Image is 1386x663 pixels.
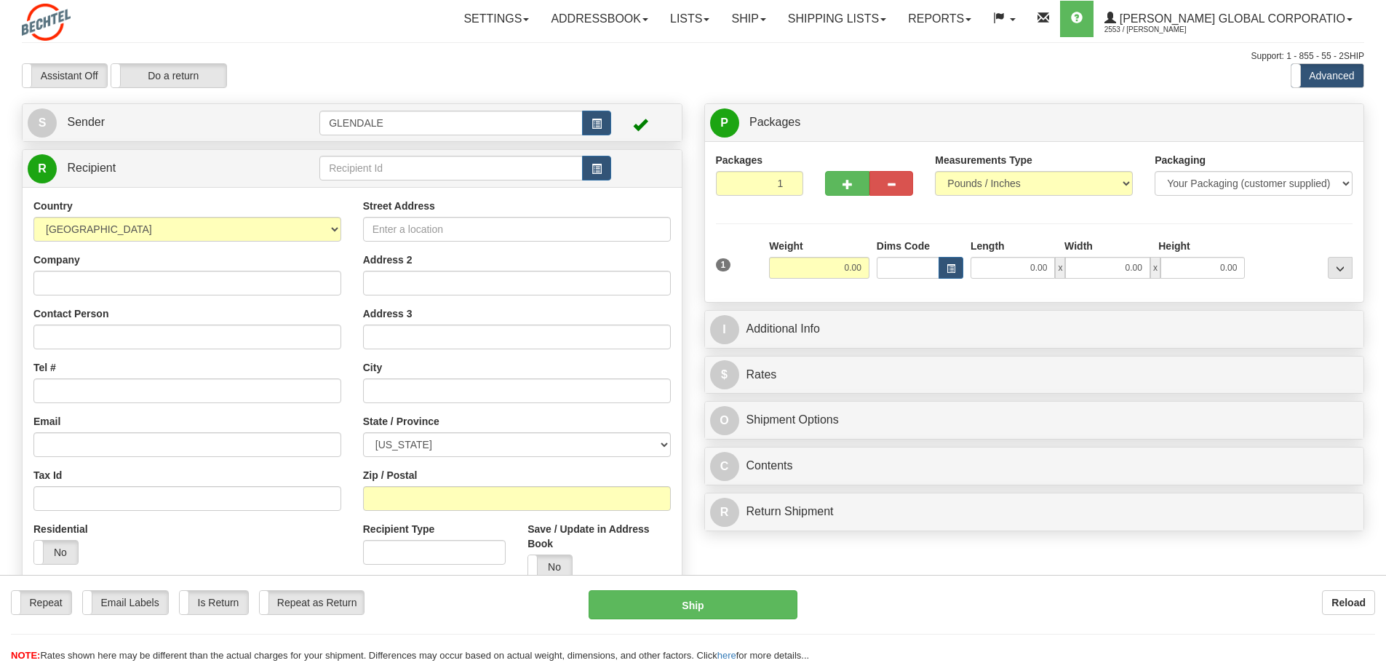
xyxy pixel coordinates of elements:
span: Packages [749,116,800,128]
span: x [1055,257,1065,279]
label: City [363,360,382,375]
label: Tax Id [33,468,62,483]
label: Dims Code [877,239,930,253]
a: S Sender [28,108,319,138]
b: Reload [1331,597,1366,608]
a: Addressbook [540,1,659,37]
label: Residential [33,522,88,536]
label: Email Labels [83,591,168,614]
span: Sender [67,116,105,128]
label: Email [33,414,60,429]
label: Repeat as Return [260,591,364,614]
label: Is Return [180,591,248,614]
a: IAdditional Info [710,314,1359,344]
a: R Recipient [28,154,287,183]
span: 2553 / [PERSON_NAME] [1104,23,1214,37]
a: OShipment Options [710,405,1359,435]
div: ... [1328,257,1353,279]
a: RReturn Shipment [710,497,1359,527]
label: Save / Update in Address Book [527,522,670,551]
iframe: chat widget [1353,257,1385,405]
a: P Packages [710,108,1359,138]
img: logo2553.jpg [22,4,71,41]
label: Tel # [33,360,56,375]
label: Country [33,199,73,213]
label: Packaging [1155,153,1206,167]
label: Packages [716,153,763,167]
label: Recipient Type [363,522,435,536]
a: $Rates [710,360,1359,390]
a: here [717,650,736,661]
span: S [28,108,57,138]
label: No [34,541,78,564]
span: NOTE: [11,650,40,661]
span: [PERSON_NAME] Global Corporatio [1116,12,1345,25]
button: Ship [589,590,797,619]
label: Company [33,253,80,267]
label: Length [971,239,1005,253]
label: Do a return [111,64,226,87]
span: R [28,154,57,183]
label: Height [1158,239,1190,253]
span: P [710,108,739,138]
span: x [1150,257,1160,279]
label: Repeat [12,591,71,614]
div: Support: 1 - 855 - 55 - 2SHIP [22,50,1364,63]
span: C [710,452,739,481]
span: O [710,406,739,435]
a: Settings [453,1,540,37]
label: Street Address [363,199,435,213]
label: Assistant Off [23,64,107,87]
a: [PERSON_NAME] Global Corporatio 2553 / [PERSON_NAME] [1094,1,1363,37]
label: Address 3 [363,306,413,321]
span: 1 [716,258,731,271]
a: CContents [710,451,1359,481]
label: Zip / Postal [363,468,418,483]
button: Reload [1322,590,1375,615]
a: Reports [897,1,982,37]
label: Advanced [1291,64,1363,87]
input: Sender Id [319,111,583,135]
label: Contact Person [33,306,108,321]
span: R [710,498,739,527]
span: Recipient [67,162,116,174]
a: Ship [720,1,776,37]
input: Recipient Id [319,156,583,180]
label: Measurements Type [935,153,1032,167]
label: Weight [769,239,802,253]
a: Shipping lists [777,1,897,37]
label: No [528,555,572,579]
label: Width [1064,239,1093,253]
input: Enter a location [363,217,671,242]
span: $ [710,360,739,389]
label: State / Province [363,414,439,429]
span: I [710,315,739,344]
a: Lists [659,1,720,37]
label: Address 2 [363,253,413,267]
